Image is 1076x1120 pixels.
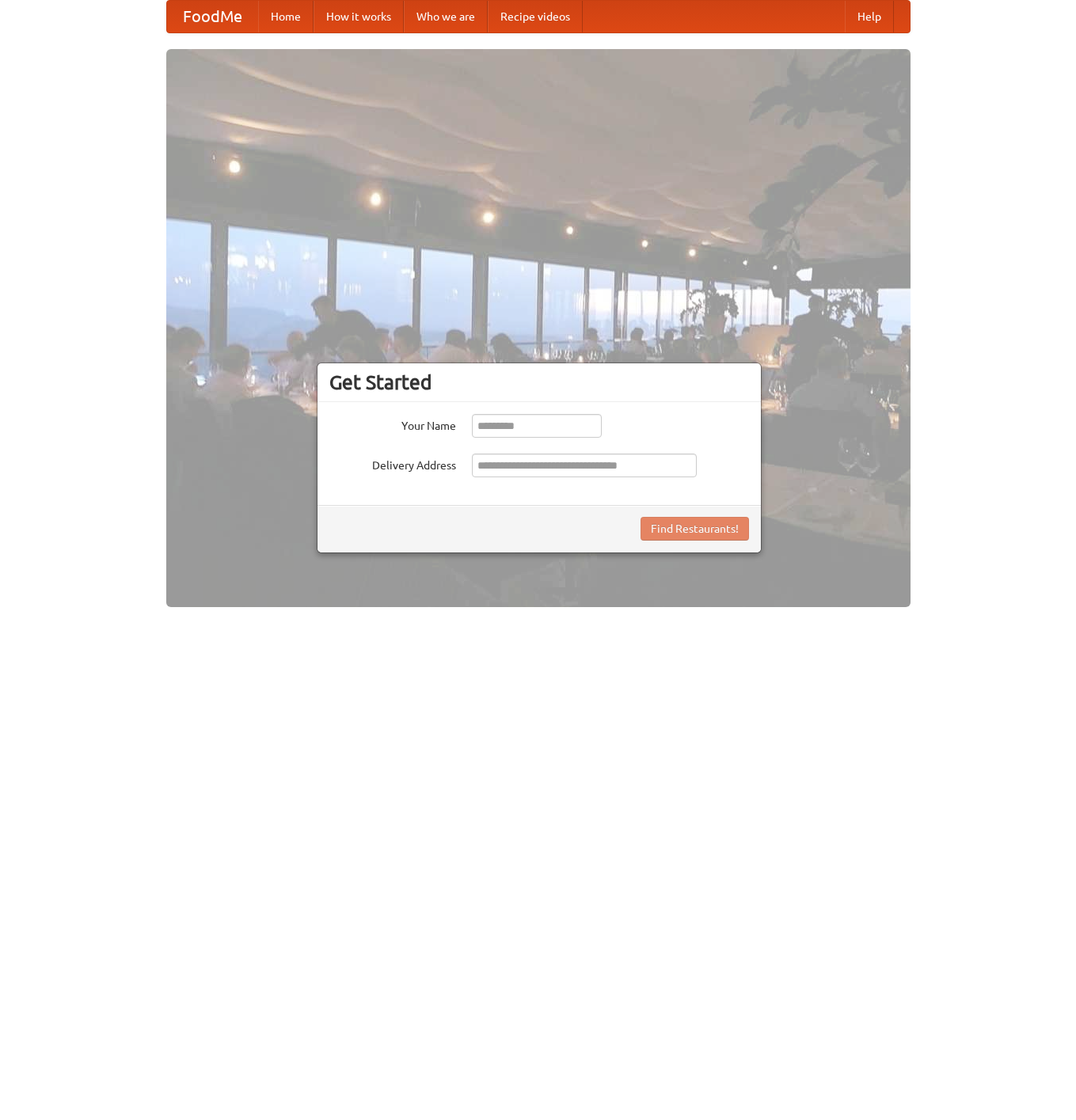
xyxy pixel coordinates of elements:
[641,517,749,541] button: Find Restaurants!
[167,1,258,32] a: FoodMe
[258,1,314,32] a: Home
[845,1,894,32] a: Help
[404,1,488,32] a: Who we are
[488,1,583,32] a: Recipe videos
[329,370,749,394] h3: Get Started
[314,1,404,32] a: How it works
[329,414,456,434] label: Your Name
[329,454,456,473] label: Delivery Address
